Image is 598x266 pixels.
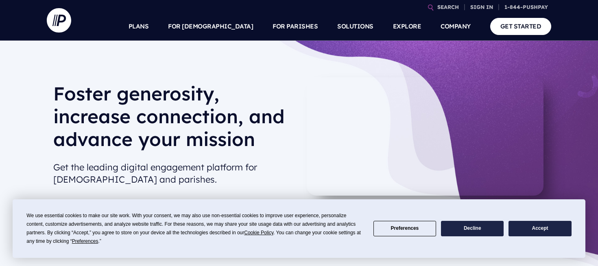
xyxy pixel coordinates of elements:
span: Preferences [72,238,98,244]
button: Decline [441,221,504,237]
a: FOR [DEMOGRAPHIC_DATA] [168,12,253,41]
div: Cookie Consent Prompt [13,199,585,258]
button: Preferences [373,221,436,237]
a: GET STARTED [490,18,552,35]
a: SOLUTIONS [337,12,373,41]
a: COMPANY [441,12,471,41]
button: Accept [509,221,571,237]
a: FOR PARISHES [273,12,318,41]
span: Cookie Policy [244,230,273,235]
h1: Foster generosity, increase connection, and advance your mission [53,82,292,157]
a: PLANS [129,12,149,41]
a: EXPLORE [393,12,421,41]
div: We use essential cookies to make our site work. With your consent, we may also use non-essential ... [26,211,363,246]
h2: Get the leading digital engagement platform for [DEMOGRAPHIC_DATA] and parishes. [53,158,292,190]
